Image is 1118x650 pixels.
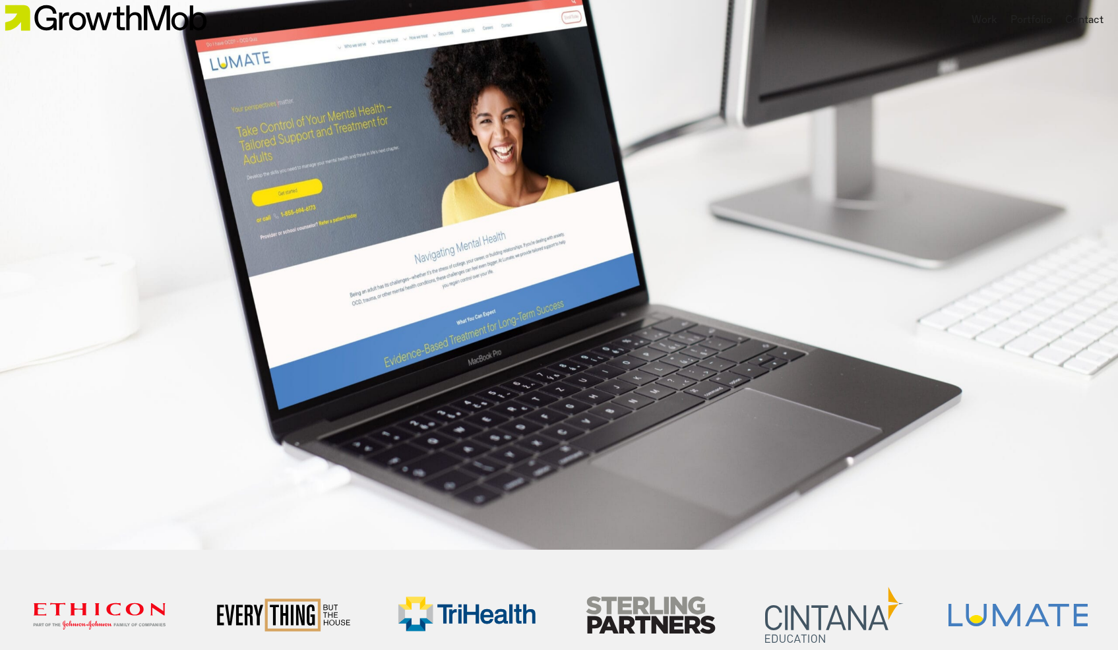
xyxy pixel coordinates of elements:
[398,587,536,643] img: Home 3
[217,599,350,632] img: Home 2
[972,13,997,28] a: Work
[933,588,1103,647] a: Lumate-Logo-lt
[30,599,169,631] img: Home 1
[581,591,720,639] img: Home 4
[948,604,1087,626] img: Home 6
[1065,13,1103,28] a: Contact
[1010,13,1052,28] a: Portfolio
[965,9,1110,32] nav: Main nav
[765,587,904,643] img: Home 5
